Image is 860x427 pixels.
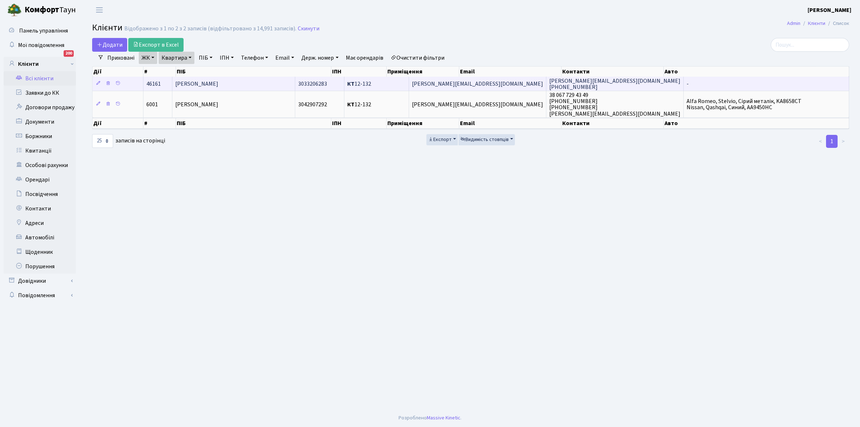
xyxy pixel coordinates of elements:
nav: breadcrumb [776,16,860,31]
th: ПІБ [176,118,331,129]
a: Панель управління [4,24,76,38]
th: Авто [664,67,849,77]
a: Має орендарів [343,52,386,64]
span: - [687,80,689,88]
span: Мої повідомлення [18,41,64,49]
span: Клієнти [92,21,122,34]
span: 12-132 [347,101,371,108]
a: Автомобілі [4,230,76,245]
a: Держ. номер [298,52,341,64]
span: [PERSON_NAME][EMAIL_ADDRESS][DOMAIN_NAME] [PHONE_NUMBER] [549,77,680,91]
a: Квартира [159,52,194,64]
div: 200 [64,50,74,57]
span: [PERSON_NAME][EMAIL_ADDRESS][DOMAIN_NAME] [412,80,543,88]
a: Заявки до КК [4,86,76,100]
button: Переключити навігацію [90,4,108,16]
a: Admin [787,20,800,27]
a: Скинути [298,25,319,32]
a: Мої повідомлення200 [4,38,76,52]
span: 3033206283 [298,80,327,88]
a: Довідники [4,274,76,288]
a: Порушення [4,259,76,274]
th: Авто [664,118,849,129]
a: ПІБ [196,52,215,64]
th: Дії [93,67,143,77]
li: Список [825,20,849,27]
input: Пошук... [771,38,849,52]
a: Орендарі [4,172,76,187]
span: Alfa Romeo, Stelvio, Сірий металік, KA8658CT Nissan, Qashqai, Синий, AA9450HC [687,97,801,111]
img: logo.png [7,3,22,17]
span: [PERSON_NAME][EMAIL_ADDRESS][DOMAIN_NAME] [412,101,543,108]
label: записів на сторінці [92,134,165,148]
span: Панель управління [19,27,68,35]
a: Телефон [238,52,271,64]
th: Приміщення [387,118,459,129]
a: ІПН [217,52,237,64]
a: Massive Kinetic [427,414,460,422]
a: Приховані [104,52,137,64]
a: Контакти [4,201,76,216]
span: 12-132 [347,80,371,88]
a: Клієнти [808,20,825,27]
div: Відображено з 1 по 2 з 2 записів (відфільтровано з 14,991 записів). [124,25,296,32]
th: Контакти [562,118,664,129]
a: Всі клієнти [4,71,76,86]
b: КТ [347,80,354,88]
button: Експорт [426,134,458,145]
a: Очистити фільтри [388,52,447,64]
button: Видимість стовпців [459,134,515,145]
span: 38 067 729 43 49 [PHONE_NUMBER] [PHONE_NUMBER] [PERSON_NAME][EMAIL_ADDRESS][DOMAIN_NAME] [549,91,680,118]
b: КТ [347,101,354,108]
a: Посвідчення [4,187,76,201]
a: Документи [4,115,76,129]
a: Боржники [4,129,76,144]
span: [PERSON_NAME] [175,80,218,88]
a: ЖК [139,52,157,64]
b: Комфорт [25,4,59,16]
span: [PERSON_NAME] [175,101,218,108]
a: Особові рахунки [4,158,76,172]
span: Експорт [428,136,452,143]
th: ПІБ [176,67,331,77]
span: 6001 [146,101,158,108]
th: ІПН [331,67,387,77]
a: Email [272,52,297,64]
th: Email [459,118,562,129]
a: Повідомлення [4,288,76,303]
th: Приміщення [387,67,459,77]
a: Щоденник [4,245,76,259]
span: Видимість стовпців [460,136,509,143]
span: 3042907292 [298,101,327,108]
select: записів на сторінці [92,134,113,148]
span: Таун [25,4,76,16]
span: Додати [97,41,122,49]
th: Email [459,67,562,77]
a: Додати [92,38,127,52]
th: Контакти [562,67,664,77]
a: Експорт в Excel [128,38,184,52]
th: # [143,118,176,129]
th: ІПН [331,118,387,129]
a: Клієнти [4,57,76,71]
a: 1 [826,135,838,148]
a: Квитанції [4,144,76,158]
a: Договори продажу [4,100,76,115]
span: 46161 [146,80,161,88]
th: Дії [93,118,143,129]
a: [PERSON_NAME] [808,6,851,14]
a: Адреси [4,216,76,230]
th: # [143,67,176,77]
div: Розроблено . [399,414,461,422]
